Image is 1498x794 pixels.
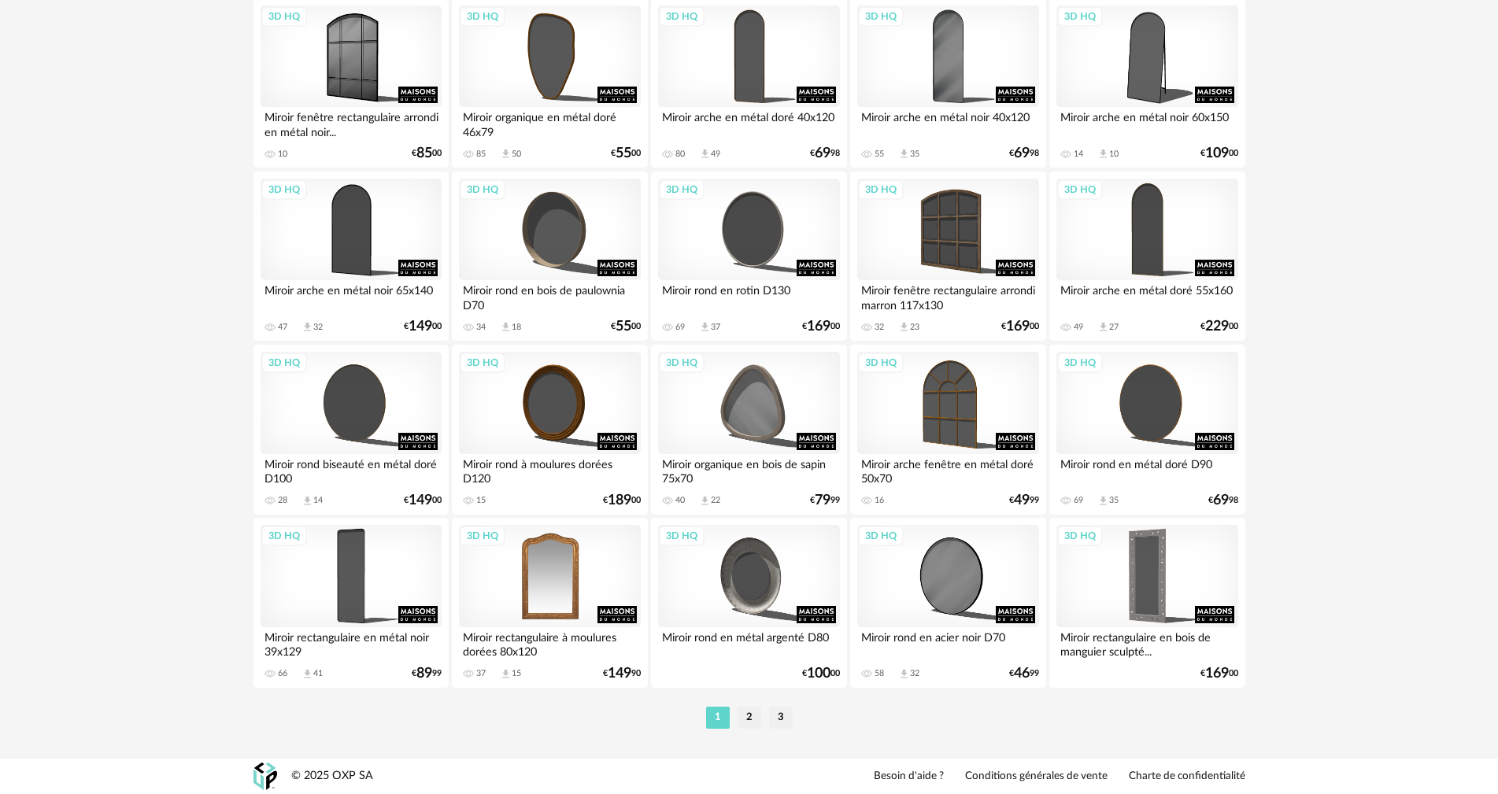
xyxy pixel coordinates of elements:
[857,627,1038,659] div: Miroir rond en acier noir D70
[875,495,884,506] div: 16
[261,280,442,312] div: Miroir arche en métal noir 65x140
[301,495,313,507] span: Download icon
[1205,321,1229,332] span: 229
[460,353,505,373] div: 3D HQ
[1208,495,1238,506] div: € 98
[261,454,442,486] div: Miroir rond biseauté en métal doré D100
[603,668,641,679] div: € 90
[1200,668,1238,679] div: € 00
[850,345,1045,515] a: 3D HQ Miroir arche fenêtre en métal doré 50x70 16 €4999
[1001,321,1039,332] div: € 00
[675,322,685,333] div: 69
[651,345,846,515] a: 3D HQ Miroir organique en bois de sapin 75x70 40 Download icon 22 €7999
[476,495,486,506] div: 15
[1074,322,1083,333] div: 49
[898,668,910,680] span: Download icon
[301,321,313,333] span: Download icon
[807,321,830,332] span: 169
[1200,148,1238,159] div: € 00
[412,668,442,679] div: € 99
[460,526,505,546] div: 3D HQ
[850,518,1045,688] a: 3D HQ Miroir rond en acier noir D70 58 Download icon 32 €4699
[699,321,711,333] span: Download icon
[875,668,884,679] div: 58
[261,179,307,200] div: 3D HQ
[769,707,793,729] li: 3
[874,770,944,784] a: Besoin d'aide ?
[512,149,521,160] div: 50
[301,668,313,680] span: Download icon
[1129,770,1245,784] a: Charte de confidentialité
[278,149,287,160] div: 10
[1006,321,1030,332] span: 169
[675,149,685,160] div: 80
[476,322,486,333] div: 34
[1097,495,1109,507] span: Download icon
[858,353,904,373] div: 3D HQ
[1056,454,1237,486] div: Miroir rond en métal doré D90
[261,526,307,546] div: 3D HQ
[476,668,486,679] div: 37
[313,495,323,506] div: 14
[512,668,521,679] div: 15
[875,322,884,333] div: 32
[261,107,442,138] div: Miroir fenêtre rectangulaire arrondi en métal noir...
[1014,495,1030,506] span: 49
[253,345,449,515] a: 3D HQ Miroir rond biseauté en métal doré D100 28 Download icon 14 €14900
[910,322,919,333] div: 23
[1057,6,1103,27] div: 3D HQ
[278,495,287,506] div: 28
[1109,322,1119,333] div: 27
[857,107,1038,138] div: Miroir arche en métal noir 40x120
[1009,495,1039,506] div: € 99
[253,518,449,688] a: 3D HQ Miroir rectangulaire en métal noir 39x129 66 Download icon 41 €8999
[416,148,432,159] span: 85
[500,668,512,680] span: Download icon
[807,668,830,679] span: 100
[651,172,846,342] a: 3D HQ Miroir rond en rotin D130 69 Download icon 37 €16900
[658,454,839,486] div: Miroir organique en bois de sapin 75x70
[1074,495,1083,506] div: 69
[416,668,432,679] span: 89
[603,495,641,506] div: € 00
[810,148,840,159] div: € 98
[459,280,640,312] div: Miroir rond en bois de paulownia D70
[1049,172,1245,342] a: 3D HQ Miroir arche en métal doré 55x160 49 Download icon 27 €22900
[404,495,442,506] div: € 00
[476,149,486,160] div: 85
[1049,345,1245,515] a: 3D HQ Miroir rond en métal doré D90 69 Download icon 35 €6998
[658,627,839,659] div: Miroir rond en métal argenté D80
[1014,148,1030,159] span: 69
[1213,495,1229,506] span: 69
[616,321,631,332] span: 55
[452,518,647,688] a: 3D HQ Miroir rectangulaire à moulures dorées 80x120 37 Download icon 15 €14990
[711,322,720,333] div: 37
[611,321,641,332] div: € 00
[965,770,1108,784] a: Conditions générales de vente
[850,172,1045,342] a: 3D HQ Miroir fenêtre rectangulaire arrondi marron 117x130 32 Download icon 23 €16900
[858,179,904,200] div: 3D HQ
[459,107,640,138] div: Miroir organique en métal doré 46x79
[857,280,1038,312] div: Miroir fenêtre rectangulaire arrondi marron 117x130
[658,280,839,312] div: Miroir rond en rotin D130
[261,6,307,27] div: 3D HQ
[500,321,512,333] span: Download icon
[1057,179,1103,200] div: 3D HQ
[253,172,449,342] a: 3D HQ Miroir arche en métal noir 65x140 47 Download icon 32 €14900
[659,6,705,27] div: 3D HQ
[1109,495,1119,506] div: 35
[802,321,840,332] div: € 00
[1057,526,1103,546] div: 3D HQ
[261,627,442,659] div: Miroir rectangulaire en métal noir 39x129
[452,345,647,515] a: 3D HQ Miroir rond à moulures dorées D120 15 €18900
[460,179,505,200] div: 3D HQ
[278,322,287,333] div: 47
[699,495,711,507] span: Download icon
[699,148,711,160] span: Download icon
[659,179,705,200] div: 3D HQ
[1097,148,1109,160] span: Download icon
[1074,149,1083,160] div: 14
[1205,148,1229,159] span: 109
[500,148,512,160] span: Download icon
[459,627,640,659] div: Miroir rectangulaire à moulures dorées 80x120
